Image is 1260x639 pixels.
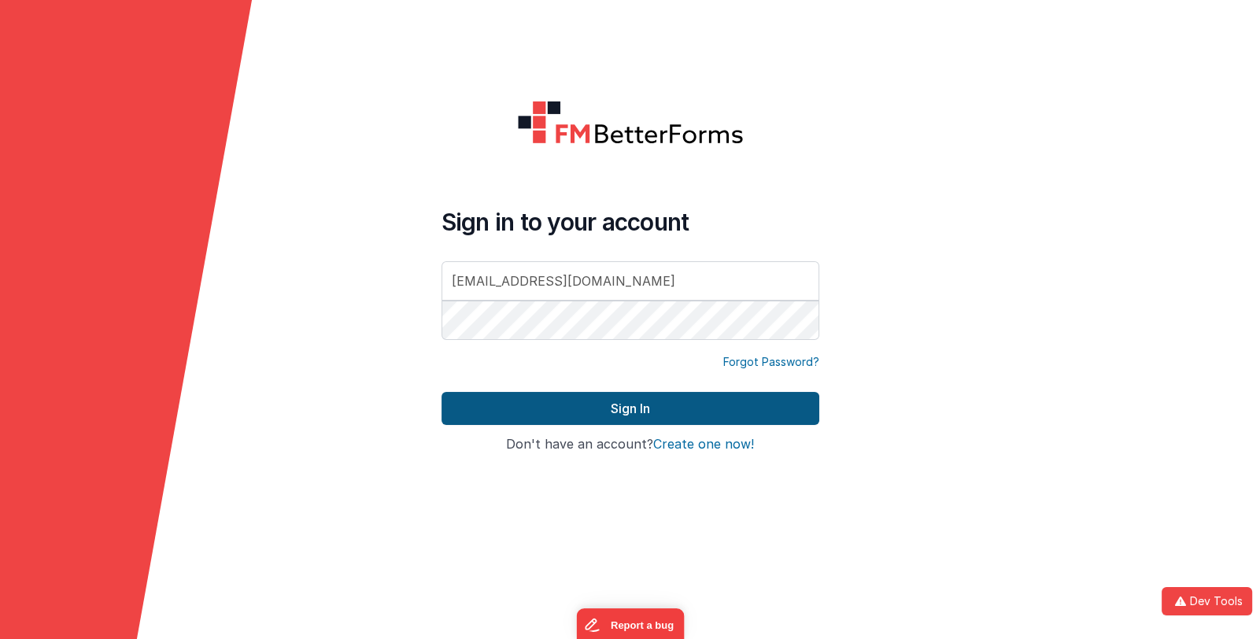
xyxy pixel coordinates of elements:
[442,208,819,236] h4: Sign in to your account
[1162,587,1252,615] button: Dev Tools
[653,438,754,452] button: Create one now!
[442,438,819,452] h4: Don't have an account?
[442,392,819,425] button: Sign In
[723,354,819,370] a: Forgot Password?
[442,261,819,301] input: Email Address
